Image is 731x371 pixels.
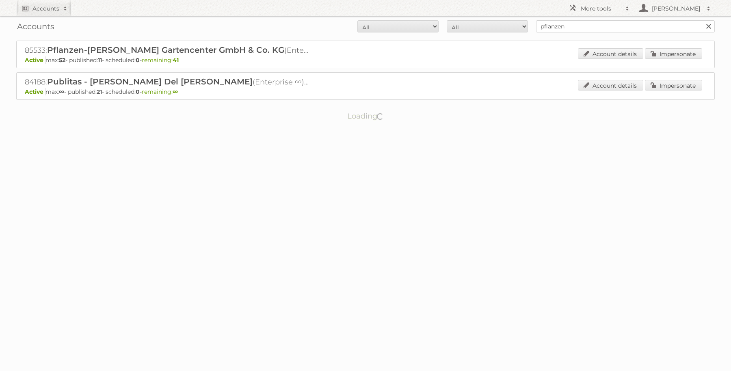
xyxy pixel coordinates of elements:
span: Pflanzen-[PERSON_NAME] Gartencenter GmbH & Co. KG [47,45,284,55]
strong: 0 [136,88,140,95]
strong: 0 [136,56,140,64]
h2: Accounts [32,4,59,13]
span: Publitas - [PERSON_NAME] Del [PERSON_NAME] [47,77,253,86]
span: Active [25,56,45,64]
h2: 85533: (Enterprise 52) [25,45,309,56]
span: remaining: [142,56,179,64]
strong: 52 [59,56,65,64]
strong: ∞ [173,88,178,95]
span: remaining: [142,88,178,95]
h2: 84188: (Enterprise ∞) - TRIAL - Self Service [25,77,309,87]
a: Impersonate [645,48,702,59]
strong: 41 [173,56,179,64]
p: max: - published: - scheduled: - [25,88,706,95]
strong: 21 [97,88,102,95]
strong: 11 [98,56,102,64]
strong: ∞ [59,88,64,95]
p: Loading [322,108,410,124]
h2: More tools [581,4,621,13]
p: max: - published: - scheduled: - [25,56,706,64]
a: Account details [578,80,643,91]
a: Impersonate [645,80,702,91]
h2: [PERSON_NAME] [650,4,703,13]
span: Active [25,88,45,95]
a: Account details [578,48,643,59]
